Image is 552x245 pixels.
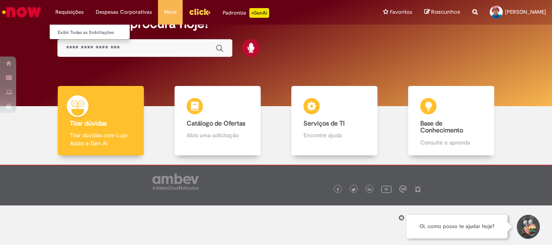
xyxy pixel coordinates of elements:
p: Tirar dúvidas com Lupi Assist e Gen Ai [70,131,131,147]
p: Consulte e aprenda [420,138,482,147]
span: Despesas Corporativas [96,8,152,16]
img: logo_footer_workplace.png [399,185,407,193]
a: Exibir Todas as Solicitações [50,28,139,37]
img: logo_footer_naosei.png [414,185,421,193]
b: Base de Conhecimento [420,119,463,135]
img: logo_footer_facebook.png [336,188,340,192]
span: [PERSON_NAME] [505,8,546,15]
div: Oi, como posso te ajudar hoje? [407,215,508,239]
ul: Requisições [49,24,130,40]
p: +GenAi [249,8,269,18]
a: Base de Conhecimento Consulte e aprenda [393,86,510,156]
a: Serviços de TI Encontre ajuda [276,86,393,156]
b: Serviços de TI [303,119,345,128]
img: logo_footer_ambev_rotulo_gray.png [152,174,199,190]
span: Requisições [55,8,84,16]
span: More [164,8,177,16]
img: logo_footer_youtube.png [381,184,392,194]
a: Rascunhos [424,8,460,16]
button: Iniciar Conversa de Suporte [516,215,540,239]
p: Encontre ajuda [303,131,365,139]
p: Abra uma solicitação [187,131,248,139]
b: Catálogo de Ofertas [187,119,245,128]
img: logo_footer_twitter.png [352,188,356,192]
b: Tirar dúvidas [70,119,107,128]
a: Catálogo de Ofertas Abra uma solicitação [159,86,276,156]
img: logo_footer_linkedin.png [368,187,372,192]
span: Rascunhos [431,8,460,16]
span: Favoritos [390,8,412,16]
img: ServiceNow [1,4,42,20]
img: click_logo_yellow_360x200.png [189,6,211,18]
div: Padroniza [223,8,269,18]
a: Tirar dúvidas Tirar dúvidas com Lupi Assist e Gen Ai [42,86,159,156]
